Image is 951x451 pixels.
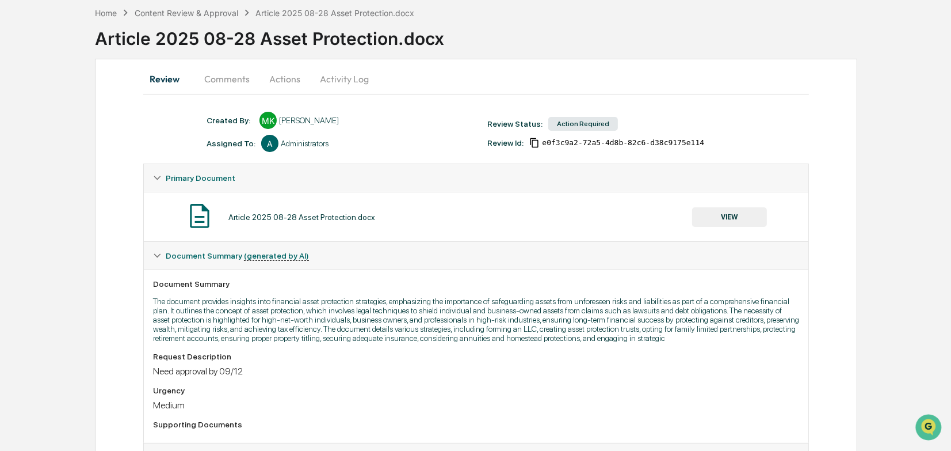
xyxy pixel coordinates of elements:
[259,65,311,93] button: Actions
[39,88,189,100] div: Start new chat
[153,386,799,395] div: Urgency
[39,100,146,109] div: We're available if you need us!
[207,116,254,125] div: Created By: ‎ ‎
[311,65,378,93] button: Activity Log
[12,146,21,156] div: 🖐️
[153,400,799,411] div: Medium
[114,195,139,204] span: Pylon
[692,207,767,227] button: VIEW
[914,413,945,444] iframe: Open customer support
[143,65,809,93] div: secondary tabs example
[95,19,951,49] div: Article 2025 08-28 Asset Protection.docx
[144,192,808,241] div: Primary Document
[135,8,238,18] div: Content Review & Approval
[144,164,808,192] div: Primary Document
[12,168,21,177] div: 🔎
[196,92,209,105] button: Start new chat
[143,65,195,93] button: Review
[23,145,74,157] span: Preclearance
[166,173,235,183] span: Primary Document
[166,251,309,260] span: Document Summary
[79,141,147,161] a: 🗄️Attestations
[153,366,799,377] div: Need approval by 09/12
[185,202,214,230] img: Document Icon
[12,24,209,43] p: How can we help?
[153,279,799,289] div: Document Summary
[153,352,799,361] div: Request Description
[95,145,143,157] span: Attestations
[228,213,375,222] div: Article 2025 08-28 Asset Protection.docx
[281,139,329,148] div: Administrators
[83,146,93,156] div: 🗄️
[261,135,278,152] div: A
[153,420,799,429] div: Supporting Documents
[244,251,309,261] u: (generated by AI)
[81,195,139,204] a: Powered byPylon
[487,138,524,147] div: Review Id:
[207,139,255,148] div: Assigned To:
[259,112,277,129] div: MK
[7,162,77,183] a: 🔎Data Lookup
[7,141,79,161] a: 🖐️Preclearance
[23,167,72,179] span: Data Lookup
[153,297,799,343] p: The document provides insights into financial asset protection strategies, emphasizing the import...
[195,65,259,93] button: Comments
[95,8,117,18] div: Home
[144,270,808,443] div: Document Summary (generated by AI)
[279,116,339,125] div: [PERSON_NAME]
[12,88,32,109] img: 1746055101610-c473b297-6a78-478c-a979-82029cc54cd1
[542,138,704,147] span: e0f3c9a2-72a5-4d8b-82c6-d38c9175e114
[487,119,543,128] div: Review Status:
[144,242,808,270] div: Document Summary (generated by AI)
[548,117,618,131] div: Action Required
[255,8,414,18] div: Article 2025 08-28 Asset Protection.docx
